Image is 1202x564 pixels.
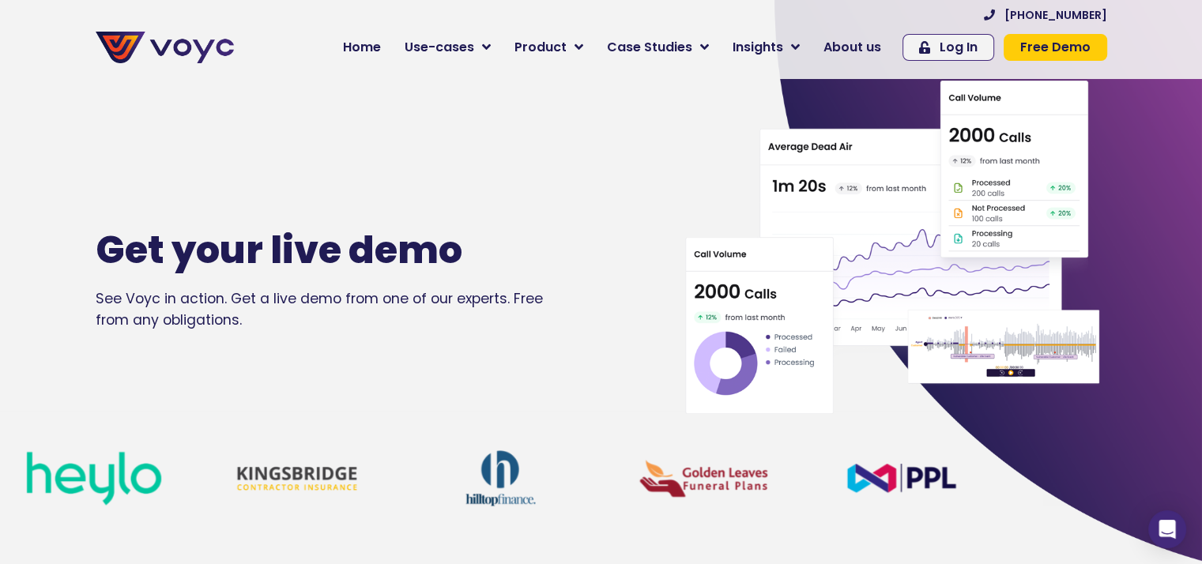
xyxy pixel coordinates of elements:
[96,288,619,330] div: See Voyc in action. Get a live demo from one of our experts. Free from any obligations.
[1004,34,1107,61] a: Free Demo
[1004,9,1107,21] span: [PHONE_NUMBER]
[902,34,994,61] a: Log In
[733,38,783,57] span: Insights
[940,41,978,54] span: Log In
[607,38,692,57] span: Case Studies
[1148,510,1186,548] div: Open Intercom Messenger
[984,9,1107,21] a: [PHONE_NUMBER]
[1020,41,1091,54] span: Free Demo
[503,32,595,63] a: Product
[96,32,234,63] img: voyc-full-logo
[514,38,567,57] span: Product
[393,32,503,63] a: Use-cases
[823,38,881,57] span: About us
[595,32,721,63] a: Case Studies
[96,227,571,273] h1: Get your live demo
[331,32,393,63] a: Home
[343,38,381,57] span: Home
[812,32,893,63] a: About us
[721,32,812,63] a: Insights
[405,38,474,57] span: Use-cases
